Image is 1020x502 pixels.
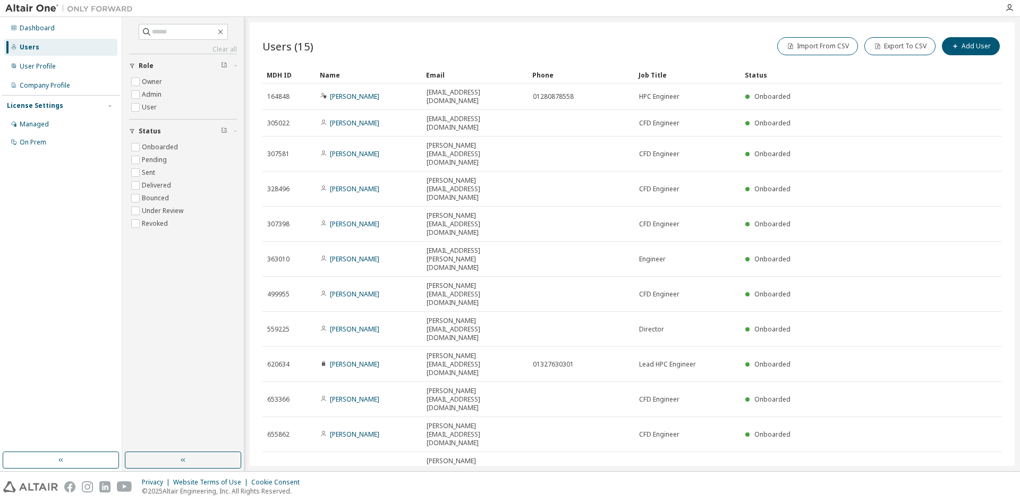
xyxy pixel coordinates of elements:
[142,101,159,114] label: User
[267,185,290,193] span: 328496
[142,205,185,217] label: Under Review
[330,325,379,334] a: [PERSON_NAME]
[754,360,790,369] span: Onboarded
[427,352,523,377] span: [PERSON_NAME][EMAIL_ADDRESS][DOMAIN_NAME]
[864,37,936,55] button: Export To CSV
[427,317,523,342] span: [PERSON_NAME][EMAIL_ADDRESS][DOMAIN_NAME]
[754,430,790,439] span: Onboarded
[639,92,679,101] span: HPC Engineer
[64,481,75,492] img: facebook.svg
[426,66,524,83] div: Email
[427,88,523,105] span: [EMAIL_ADDRESS][DOMAIN_NAME]
[117,481,132,492] img: youtube.svg
[330,360,379,369] a: [PERSON_NAME]
[267,255,290,263] span: 363010
[330,465,379,474] a: [PERSON_NAME]
[267,395,290,404] span: 653366
[330,118,379,127] a: [PERSON_NAME]
[754,465,790,474] span: Onboarded
[330,254,379,263] a: [PERSON_NAME]
[267,92,290,101] span: 164848
[427,115,523,132] span: [EMAIL_ADDRESS][DOMAIN_NAME]
[427,211,523,237] span: [PERSON_NAME][EMAIL_ADDRESS][DOMAIN_NAME]
[639,290,679,299] span: CFD Engineer
[754,118,790,127] span: Onboarded
[754,149,790,158] span: Onboarded
[142,141,180,154] label: Onboarded
[777,37,858,55] button: Import From CSV
[639,220,679,228] span: CFD Engineer
[267,325,290,334] span: 559225
[267,66,311,83] div: MDH ID
[754,92,790,101] span: Onboarded
[20,62,56,71] div: User Profile
[139,62,154,70] span: Role
[5,3,138,14] img: Altair One
[221,62,227,70] span: Clear filter
[754,325,790,334] span: Onboarded
[533,360,574,369] span: 01327630301
[7,101,63,110] div: License Settings
[267,430,290,439] span: 655862
[3,481,58,492] img: altair_logo.svg
[754,254,790,263] span: Onboarded
[639,430,679,439] span: CFD Engineer
[330,184,379,193] a: [PERSON_NAME]
[639,255,666,263] span: Engineer
[330,219,379,228] a: [PERSON_NAME]
[330,395,379,404] a: [PERSON_NAME]
[330,290,379,299] a: [PERSON_NAME]
[639,395,679,404] span: CFD Engineer
[533,92,574,101] span: 01280878558
[267,119,290,127] span: 305022
[139,127,161,135] span: Status
[221,127,227,135] span: Clear filter
[427,246,523,272] span: [EMAIL_ADDRESS][PERSON_NAME][DOMAIN_NAME]
[142,154,169,166] label: Pending
[754,184,790,193] span: Onboarded
[267,465,290,474] span: 659517
[20,120,49,129] div: Managed
[330,149,379,158] a: [PERSON_NAME]
[142,75,164,88] label: Owner
[427,282,523,307] span: [PERSON_NAME][EMAIL_ADDRESS][DOMAIN_NAME]
[427,387,523,412] span: [PERSON_NAME][EMAIL_ADDRESS][DOMAIN_NAME]
[99,481,110,492] img: linkedin.svg
[639,325,664,334] span: Director
[262,39,313,54] span: Users (15)
[754,395,790,404] span: Onboarded
[639,66,736,83] div: Job Title
[142,88,164,101] label: Admin
[639,360,696,369] span: Lead HPC Engineer
[142,217,170,230] label: Revoked
[754,219,790,228] span: Onboarded
[142,179,173,192] label: Delivered
[142,192,171,205] label: Bounced
[129,45,237,54] a: Clear all
[745,66,947,83] div: Status
[142,166,157,179] label: Sent
[267,150,290,158] span: 307581
[267,220,290,228] span: 307398
[142,487,306,496] p: © 2025 Altair Engineering, Inc. All Rights Reserved.
[20,81,70,90] div: Company Profile
[942,37,1000,55] button: Add User
[427,141,523,167] span: [PERSON_NAME][EMAIL_ADDRESS][DOMAIN_NAME]
[639,185,679,193] span: CFD Engineer
[330,430,379,439] a: [PERSON_NAME]
[20,138,46,147] div: On Prem
[320,66,418,83] div: Name
[82,481,93,492] img: instagram.svg
[20,24,55,32] div: Dashboard
[754,290,790,299] span: Onboarded
[173,478,251,487] div: Website Terms of Use
[639,465,679,474] span: CFD Engineer
[129,120,237,143] button: Status
[427,422,523,447] span: [PERSON_NAME][EMAIL_ADDRESS][DOMAIN_NAME]
[427,457,523,482] span: [PERSON_NAME][EMAIL_ADDRESS][DOMAIN_NAME]
[267,360,290,369] span: 620634
[20,43,39,52] div: Users
[639,119,679,127] span: CFD Engineer
[142,478,173,487] div: Privacy
[532,66,630,83] div: Phone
